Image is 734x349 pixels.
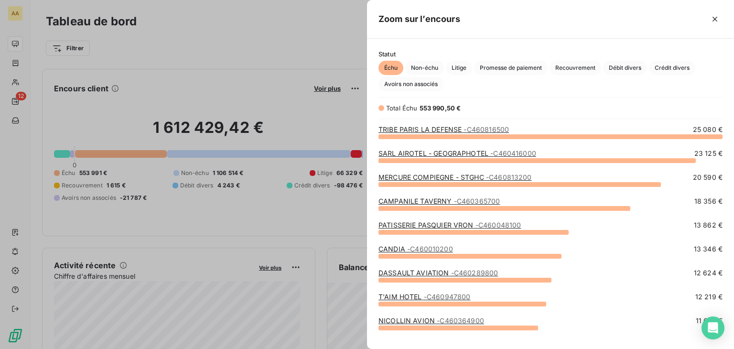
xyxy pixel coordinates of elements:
[378,61,403,75] button: Échu
[437,316,484,325] span: - C460364900
[490,149,536,157] span: - C460416000
[694,268,723,278] span: 12 624 €
[378,77,443,91] button: Avoirs non associés
[694,196,723,206] span: 18 356 €
[695,292,723,302] span: 12 219 €
[378,125,509,133] a: TRIBE PARIS LA DEFENSE
[446,61,472,75] button: Litige
[405,61,444,75] button: Non-échu
[378,293,470,301] a: T'AIM HOTEL
[694,220,723,230] span: 13 862 €
[454,197,500,205] span: - C460365700
[486,173,532,181] span: - C460813200
[407,245,453,253] span: - C460010200
[451,269,498,277] span: - C460289800
[378,269,498,277] a: DASSAULT AVIATION
[696,316,723,326] span: 11 637 €
[550,61,601,75] button: Recouvrement
[603,61,647,75] button: Débit divers
[693,173,723,182] span: 20 590 €
[694,244,723,254] span: 13 346 €
[464,125,509,133] span: - C460816500
[702,316,724,339] div: Open Intercom Messenger
[420,104,461,112] span: 553 990,50 €
[378,316,484,325] a: NICOLLIN AVION
[378,12,460,26] h5: Zoom sur l’encours
[694,149,723,158] span: 23 125 €
[474,61,548,75] button: Promesse de paiement
[693,125,723,134] span: 25 080 €
[378,221,521,229] a: PATISSERIE PASQUIER VRON
[378,173,532,181] a: MERCURE COMPIEGNE - STGHC
[378,50,723,58] span: Statut
[378,149,536,157] a: SARL AIROTEL - GEOGRAPHOTEL
[424,293,471,301] span: - C460947800
[378,245,453,253] a: CANDIA
[649,61,695,75] button: Crédit divers
[378,197,500,205] a: CAMPANILE TAVERNY
[386,104,418,112] span: Total Échu
[367,125,734,338] div: grid
[475,221,521,229] span: - C460048100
